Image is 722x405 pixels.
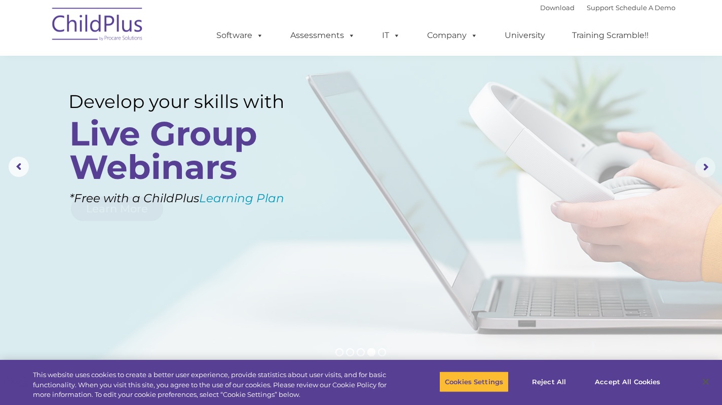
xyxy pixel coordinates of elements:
button: Accept All Cookies [589,371,666,392]
a: Learning Plan [199,191,284,205]
rs-layer: Live Group Webinars [69,117,304,184]
button: Close [695,371,717,393]
button: Reject All [517,371,581,392]
rs-layer: *Free with a ChildPlus [69,188,324,209]
a: University [495,25,555,46]
a: Software [206,25,274,46]
span: Last name [141,67,172,75]
span: Phone number [141,108,184,116]
a: Download [540,4,575,12]
div: This website uses cookies to create a better user experience, provide statistics about user visit... [33,370,397,400]
a: Assessments [280,25,365,46]
button: Cookies Settings [439,371,509,392]
font: | [540,4,675,12]
a: Learn More [71,197,163,221]
a: Company [417,25,488,46]
a: Training Scramble!! [562,25,659,46]
a: Support [587,4,614,12]
a: Schedule A Demo [616,4,675,12]
img: ChildPlus by Procare Solutions [47,1,148,51]
a: IT [372,25,410,46]
rs-layer: Develop your skills with [68,91,307,113]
